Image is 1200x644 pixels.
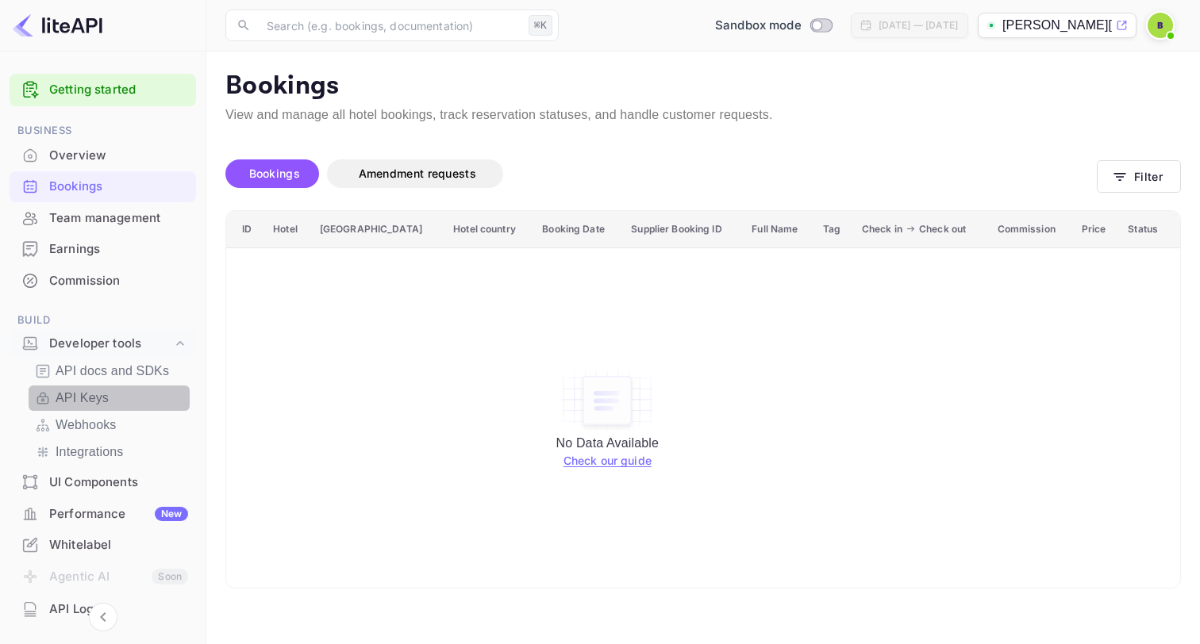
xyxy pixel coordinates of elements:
[10,171,196,201] a: Bookings
[444,211,533,248] th: Hotel country
[155,507,188,521] div: New
[814,211,853,248] th: Tag
[226,211,1180,588] table: booking table
[49,600,188,619] div: API Logs
[35,416,183,435] a: Webhooks
[10,594,196,623] a: API Logs
[989,211,1073,248] th: Commission
[10,203,196,234] div: Team management
[56,389,109,408] p: API Keys
[10,234,196,265] div: Earnings
[709,17,838,35] div: Switch to Production mode
[56,443,123,462] p: Integrations
[242,434,973,453] p: No Data Available
[35,443,183,462] a: Integrations
[10,266,196,297] div: Commission
[225,159,1097,188] div: account-settings tabs
[49,147,188,165] div: Overview
[10,530,196,561] div: Whitelabel
[29,412,190,438] div: Webhooks
[35,362,183,381] a: API docs and SDKs
[10,594,196,625] div: API Logs
[1002,16,1113,35] p: [PERSON_NAME][DOMAIN_NAME]...
[257,10,522,41] input: Search (e.g. bookings, documentation)
[10,330,196,358] div: Developer tools
[10,467,196,498] div: UI Components
[715,17,802,35] span: Sandbox mode
[56,416,117,435] p: Webhooks
[311,211,444,248] th: [GEOGRAPHIC_DATA]
[879,18,958,33] div: [DATE] — [DATE]
[49,240,188,259] div: Earnings
[29,439,190,465] div: Integrations
[49,335,172,353] div: Developer tools
[264,211,311,248] th: Hotel
[49,209,188,228] div: Team management
[10,234,196,263] a: Earnings
[10,530,196,559] a: Whitelabel
[49,272,188,290] div: Commission
[49,505,188,523] div: Performance
[743,211,813,248] th: Full Name
[225,71,1181,102] p: Bookings
[10,74,196,106] div: Getting started
[529,15,552,36] div: ⌘K
[1097,160,1181,193] button: Filter
[35,389,183,408] a: API Keys
[10,140,196,171] div: Overview
[1119,211,1180,248] th: Status
[10,171,196,202] div: Bookings
[29,358,190,384] div: API docs and SDKs
[560,367,655,434] img: empty-state-table.svg
[225,105,1181,125] p: View and manage all hotel bookings, track reservation statuses, and handle customer requests.
[563,454,652,467] a: Check our guide
[359,167,476,180] span: Amendment requests
[10,122,196,140] span: Business
[10,499,196,530] div: PerformanceNew
[10,266,196,295] a: Commission
[29,385,190,411] div: API Keys
[226,211,264,248] th: ID
[1073,211,1120,248] th: Price
[10,312,196,329] span: Build
[49,473,188,492] div: UI Components
[10,467,196,496] a: UI Components
[622,211,743,248] th: Supplier Booking ID
[89,603,117,631] button: Collapse navigation
[533,211,622,248] th: Booking Date
[49,536,188,554] div: Whitelabel
[56,362,169,381] p: API docs and SDKs
[862,220,980,239] span: Check in Check out
[49,81,188,99] a: Getting started
[10,203,196,232] a: Team management
[49,178,188,196] div: Bookings
[1148,13,1173,38] img: Cyprien BRION
[10,499,196,528] a: PerformanceNew
[249,167,300,180] span: Bookings
[13,13,102,38] img: LiteAPI logo
[10,140,196,170] a: Overview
